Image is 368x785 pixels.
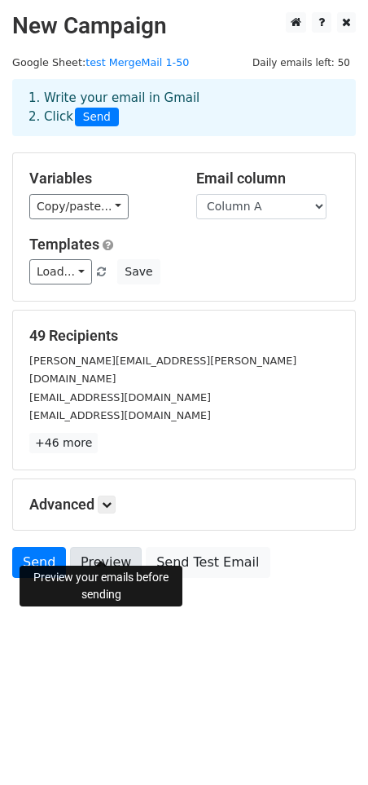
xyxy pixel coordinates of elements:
[16,89,352,126] div: 1. Write your email in Gmail 2. Click
[29,236,99,253] a: Templates
[29,391,211,404] small: [EMAIL_ADDRESS][DOMAIN_NAME]
[247,54,356,72] span: Daily emails left: 50
[29,355,296,386] small: [PERSON_NAME][EMAIL_ADDRESS][PERSON_NAME][DOMAIN_NAME]
[29,409,211,421] small: [EMAIL_ADDRESS][DOMAIN_NAME]
[29,433,98,453] a: +46 more
[247,56,356,68] a: Daily emails left: 50
[75,108,119,127] span: Send
[29,327,339,345] h5: 49 Recipients
[287,707,368,785] iframe: Chat Widget
[146,547,269,578] a: Send Test Email
[196,170,339,187] h5: Email column
[70,547,142,578] a: Preview
[117,259,160,284] button: Save
[12,12,356,40] h2: New Campaign
[85,56,189,68] a: test MergeMail 1-50
[29,496,339,514] h5: Advanced
[12,56,189,68] small: Google Sheet:
[29,194,129,219] a: Copy/paste...
[20,566,182,606] div: Preview your emails before sending
[29,259,92,284] a: Load...
[29,170,172,187] h5: Variables
[12,547,66,578] a: Send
